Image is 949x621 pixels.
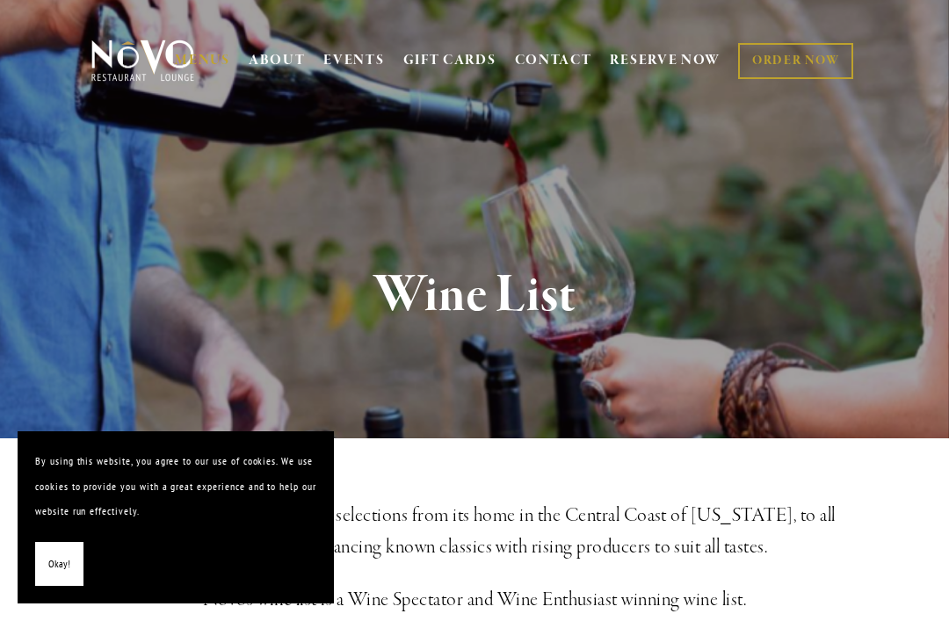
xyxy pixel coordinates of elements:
a: RESERVE NOW [610,44,721,77]
h3: Novo’s wine list is a Wine Spectator and Wine Enthusiast winning wine list. [112,584,838,616]
h1: Wine List [112,267,838,324]
a: MENUS [175,52,230,69]
section: Cookie banner [18,431,334,603]
a: EVENTS [323,52,384,69]
a: ABOUT [249,52,306,69]
span: Okay! [48,552,70,577]
h3: Novo’s wine list includes 200+ selections from its home in the Central Coast of [US_STATE], to al... [112,500,838,563]
button: Okay! [35,542,83,587]
a: GIFT CARDS [403,44,496,77]
a: CONTACT [515,44,592,77]
img: Novo Restaurant &amp; Lounge [88,39,198,83]
p: By using this website, you agree to our use of cookies. We use cookies to provide you with a grea... [35,449,316,524]
a: ORDER NOW [738,43,853,79]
